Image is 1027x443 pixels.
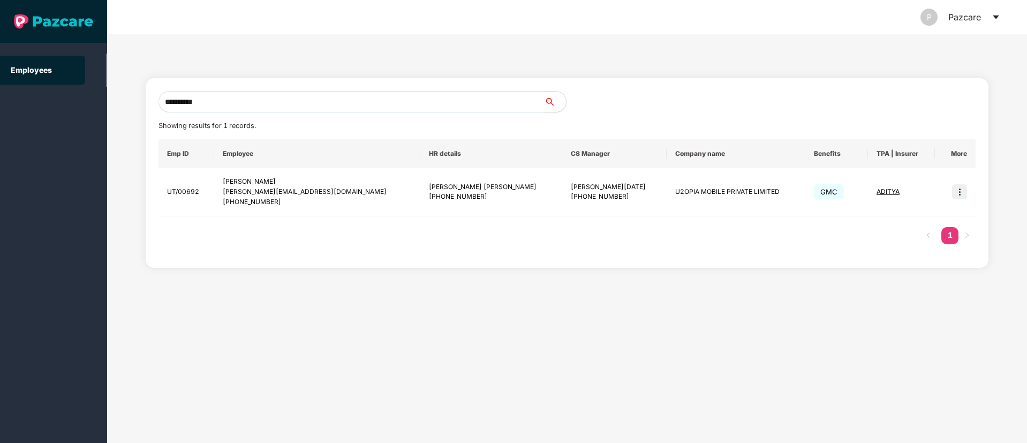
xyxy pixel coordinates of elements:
[11,65,52,74] a: Employees
[927,9,932,26] span: P
[544,91,567,112] button: search
[920,227,937,244] li: Previous Page
[667,168,805,216] td: U2OPIA MOBILE PRIVATE LIMITED
[814,184,844,199] span: GMC
[958,227,976,244] li: Next Page
[964,232,970,238] span: right
[935,139,976,168] th: More
[544,97,566,106] span: search
[429,182,554,192] div: [PERSON_NAME] [PERSON_NAME]
[941,227,958,244] li: 1
[667,139,805,168] th: Company name
[877,187,900,196] span: ADITYA
[958,227,976,244] button: right
[223,177,412,187] div: [PERSON_NAME]
[868,139,935,168] th: TPA | Insurer
[158,122,256,130] span: Showing results for 1 records.
[420,139,562,168] th: HR details
[214,139,420,168] th: Employee
[223,187,412,197] div: [PERSON_NAME][EMAIL_ADDRESS][DOMAIN_NAME]
[920,227,937,244] button: left
[158,168,215,216] td: UT/00692
[925,232,932,238] span: left
[805,139,868,168] th: Benefits
[429,192,554,202] div: [PHONE_NUMBER]
[571,192,659,202] div: [PHONE_NUMBER]
[562,139,667,168] th: CS Manager
[941,227,958,243] a: 1
[992,13,1000,21] span: caret-down
[158,139,215,168] th: Emp ID
[223,197,412,207] div: [PHONE_NUMBER]
[952,184,967,199] img: icon
[571,182,659,192] div: [PERSON_NAME][DATE]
